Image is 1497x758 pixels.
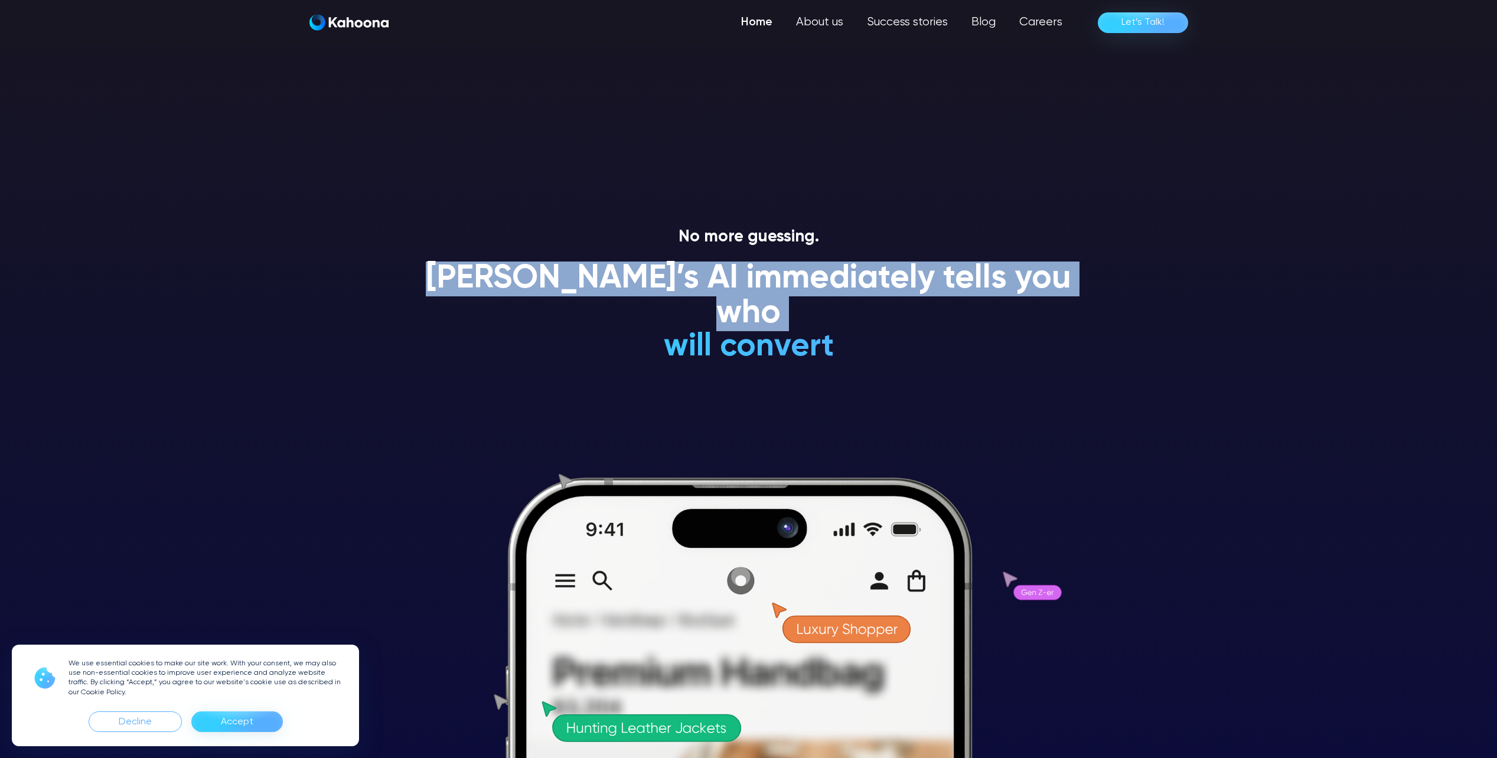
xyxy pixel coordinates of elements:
[855,11,960,34] a: Success stories
[119,713,152,731] div: Decline
[1121,13,1165,32] div: Let’s Talk!
[729,11,784,34] a: Home
[69,659,345,697] p: We use essential cookies to make our site work. With your consent, we may also use non-essential ...
[1098,12,1188,33] a: Let’s Talk!
[191,711,283,732] div: Accept
[575,329,922,364] h1: will convert
[309,14,389,31] a: home
[89,711,182,732] div: Decline
[960,11,1007,34] a: Blog
[784,11,855,34] a: About us
[1007,11,1074,34] a: Careers
[568,723,726,736] g: Hunting Leather Jackets
[309,14,389,31] img: Kahoona logo white
[412,227,1085,247] p: No more guessing.
[221,713,253,731] div: Accept
[412,262,1085,332] h1: [PERSON_NAME]’s AI immediately tells you who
